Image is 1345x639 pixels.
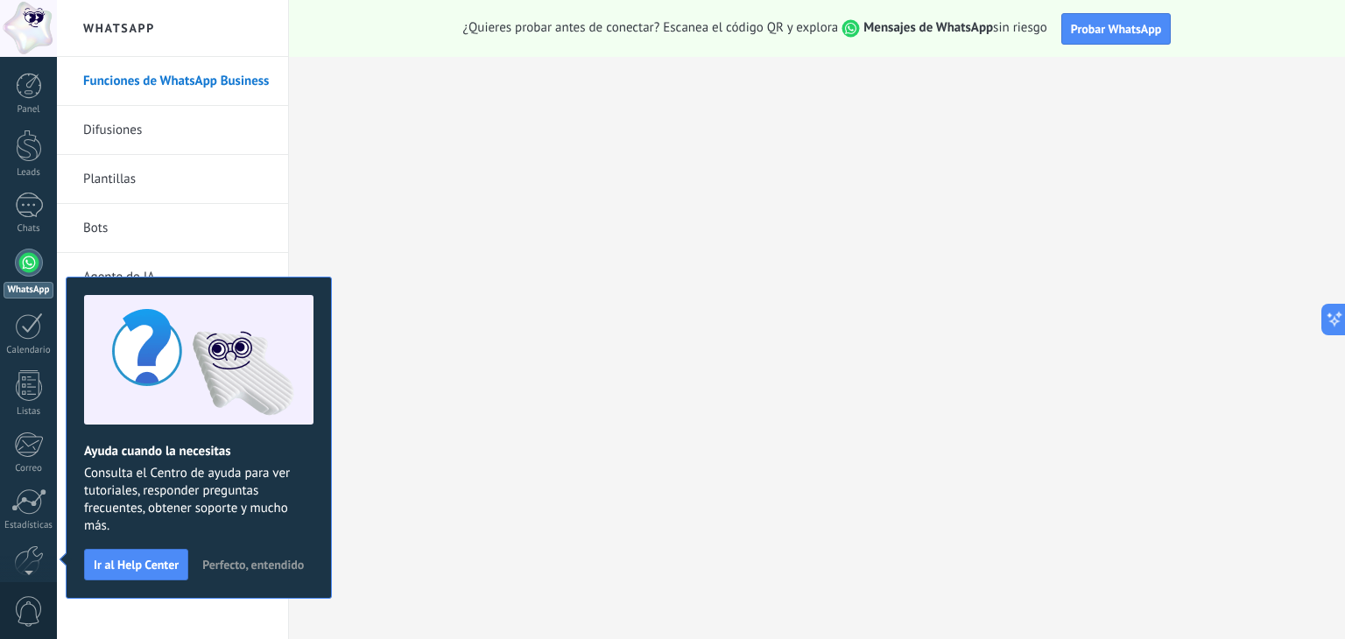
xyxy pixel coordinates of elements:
[202,558,304,571] span: Perfecto, entendido
[83,106,271,155] a: Difusiones
[863,19,993,36] strong: Mensajes de WhatsApp
[1061,13,1172,45] button: Probar WhatsApp
[194,551,312,578] button: Perfecto, entendido
[83,155,271,204] a: Plantillas
[4,520,54,531] div: Estadísticas
[94,558,179,571] span: Ir al Help Center
[4,345,54,356] div: Calendario
[57,253,288,301] li: Agente de IA
[4,223,54,235] div: Chats
[57,155,288,204] li: Plantillas
[4,282,53,298] div: WhatsApp
[84,549,188,580] button: Ir al Help Center
[83,253,271,302] a: Agente de IA
[4,167,54,179] div: Leads
[4,406,54,418] div: Listas
[57,204,288,253] li: Bots
[57,106,288,155] li: Difusiones
[1071,21,1162,37] span: Probar WhatsApp
[4,463,54,474] div: Correo
[4,104,54,116] div: Panel
[83,57,271,106] a: Funciones de WhatsApp Business
[83,204,271,253] a: Bots
[84,443,313,460] h2: Ayuda cuando la necesitas
[463,19,1047,38] span: ¿Quieres probar antes de conectar? Escanea el código QR y explora sin riesgo
[57,57,288,106] li: Funciones de WhatsApp Business
[84,465,313,535] span: Consulta el Centro de ayuda para ver tutoriales, responder preguntas frecuentes, obtener soporte ...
